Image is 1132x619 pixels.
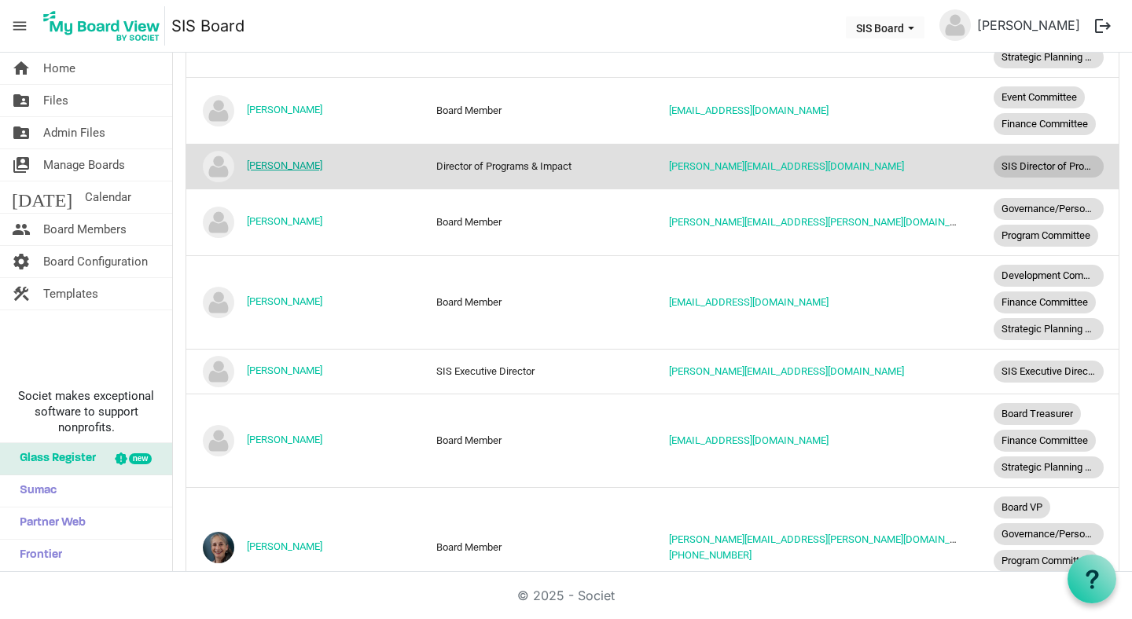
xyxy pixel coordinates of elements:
span: Societ makes exceptional software to support nonprofits. [7,388,165,435]
td: r.turbin@sportsinschools.org is template cell column header Contact Info [652,349,979,394]
td: SIS Executive Director column header Position [420,349,653,394]
td: Development CommitteeFinance CommitteeStrategic Planning Committee is template cell column header... [979,255,1119,349]
a: [PERSON_NAME][EMAIL_ADDRESS][PERSON_NAME][DOMAIN_NAME] [669,533,979,545]
span: Manage Boards [43,149,125,181]
a: [PERSON_NAME][EMAIL_ADDRESS][PERSON_NAME][DOMAIN_NAME] [669,216,979,228]
td: susan.brown@gmail.com206-660-2170 is template cell column header Contact Info [652,487,979,607]
button: SIS Board dropdownbutton [846,16,924,38]
span: people [12,214,31,245]
div: new [129,453,152,464]
td: Board Member column header Position [420,77,653,144]
a: [PERSON_NAME][EMAIL_ADDRESS][DOMAIN_NAME] [669,160,904,172]
td: jhunt@pwrprop.com is template cell column header Contact Info [652,77,979,144]
a: [PERSON_NAME] [247,104,322,115]
img: no-profile-picture.svg [203,287,234,318]
span: settings [12,246,31,277]
td: Poorvee Vyas is template cell column header Name [186,189,420,255]
span: [DATE] [12,181,72,213]
img: no-profile-picture.svg [203,151,234,182]
td: sfeatherston@gmail.com is template cell column header Contact Info [652,394,979,487]
span: menu [5,11,35,41]
td: Stephen Featherston is template cell column header Name [186,394,420,487]
a: [EMAIL_ADDRESS][DOMAIN_NAME] [669,434,829,446]
a: [PERSON_NAME] [247,295,322,307]
a: [PERSON_NAME][EMAIL_ADDRESS][DOMAIN_NAME] [669,365,904,377]
td: Robert Turbin is template cell column header Name [186,349,420,394]
td: Board Member column header Position [420,394,653,487]
td: Governance/Personnel CommitteeProgram Committee is template cell column header Skills [979,189,1119,255]
a: [PERSON_NAME] [247,159,322,171]
img: oVDMmOiPyEDgl2_dkQh4jWuMWwhQkXOYsZPdB4ISPBU43cXJrqKouENjC_qStM-n_tmaOJzdS7H7ft7DloQoxg_thumb.png [203,532,234,563]
img: My Board View Logo [39,6,165,46]
a: [EMAIL_ADDRESS][DOMAIN_NAME] [669,296,829,308]
a: [PERSON_NAME] [247,540,322,552]
span: Glass Register [12,443,96,474]
img: no-profile-picture.svg [203,425,234,456]
td: Board Member column header Position [420,487,653,607]
td: lindsey@sportsinschools.org is template cell column header Contact Info [652,144,979,189]
a: [PERSON_NAME] [247,434,322,445]
a: [PERSON_NAME] [247,364,322,376]
span: Board Configuration [43,246,148,277]
a: [EMAIL_ADDRESS][DOMAIN_NAME] [669,104,829,116]
span: folder_shared [12,117,31,148]
td: poorvee.vyas@gmail.com is template cell column header Contact Info [652,189,979,255]
td: Lindsey Bennett is template cell column header Name [186,144,420,189]
a: [PHONE_NUMBER] [669,549,752,561]
td: Director of Programs & Impact column header Position [420,144,653,189]
span: switch_account [12,149,31,181]
span: construction [12,278,31,309]
a: [PERSON_NAME] [247,215,322,227]
span: Admin Files [43,117,105,148]
img: no-profile-picture.svg [203,95,234,126]
img: no-profile-picture.svg [939,9,971,41]
img: no-profile-picture.svg [203,356,234,387]
span: Calendar [85,181,131,213]
img: no-profile-picture.svg [203,207,234,238]
td: rwmadel@hotmail.com is template cell column header Contact Info [652,255,979,349]
td: SIS Executive Director is template cell column header Skills [979,349,1119,394]
td: Board VPGovernance/Personnel CommitteeProgram CommitteeStrategic Planning Committee is template c... [979,487,1119,607]
span: Templates [43,278,98,309]
a: My Board View Logo [39,6,171,46]
td: SIS Director of Programs and Impact is template cell column header Skills [979,144,1119,189]
span: Files [43,85,68,116]
span: home [12,53,31,84]
span: folder_shared [12,85,31,116]
span: Home [43,53,75,84]
td: Board Member column header Position [420,189,653,255]
a: SIS Board [171,10,244,42]
button: logout [1086,9,1119,42]
span: Sumac [12,475,57,507]
td: Robert Madel is template cell column header Name [186,255,420,349]
span: Board Members [43,214,127,245]
td: Susie Brown is template cell column header Name [186,487,420,607]
span: Frontier [12,540,62,571]
a: © 2025 - Societ [517,588,615,603]
a: [PERSON_NAME] [971,9,1086,41]
td: Board Member column header Position [420,255,653,349]
td: John Hunt is template cell column header Name [186,77,420,144]
span: Partner Web [12,507,86,539]
td: Event CommitteeFinance Committee is template cell column header Skills [979,77,1119,144]
td: Board TreasurerFinance CommitteeStrategic Planning Committee is template cell column header Skills [979,394,1119,487]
